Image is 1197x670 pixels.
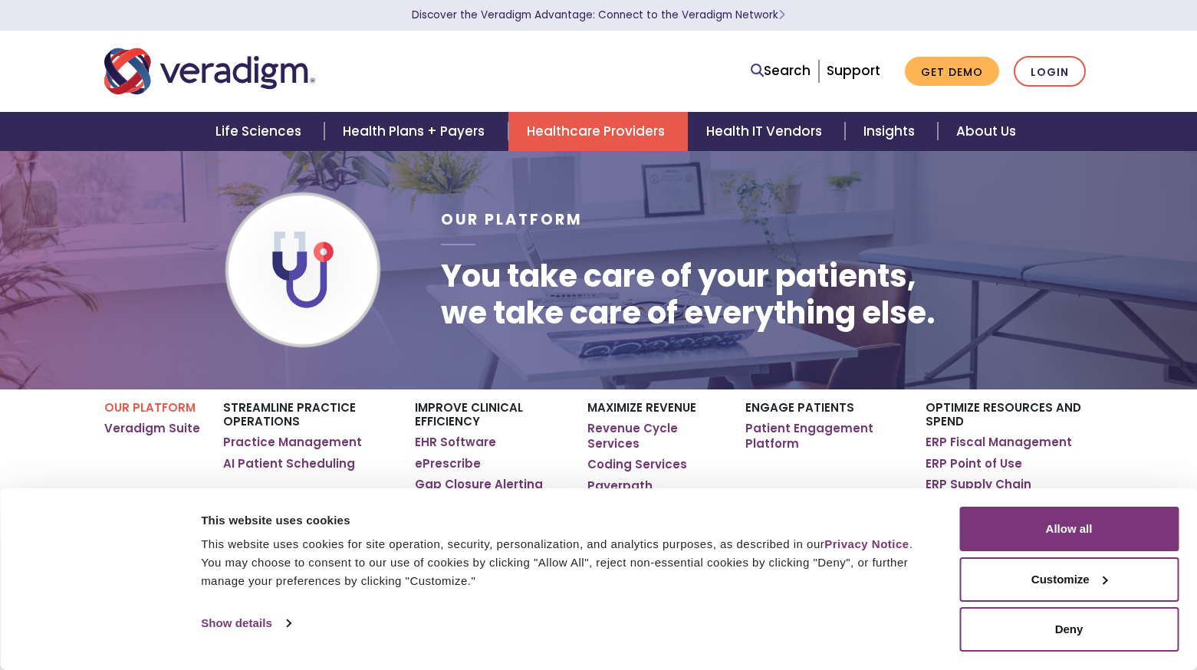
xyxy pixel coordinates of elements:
[688,112,845,151] a: Health IT Vendors
[959,557,1179,602] button: Customize
[201,612,290,635] a: Show details
[926,477,1031,492] a: ERP Supply Chain
[959,607,1179,652] button: Deny
[441,258,936,331] h1: You take care of your patients, we take care of everything else.
[587,478,722,508] a: Payerpath Clearinghouse
[745,421,903,451] a: Patient Engagement Platform
[1014,56,1086,87] a: Login
[824,537,909,550] a: Privacy Notice
[508,112,688,151] a: Healthcare Providers
[201,511,925,530] div: This website uses cookies
[938,112,1034,151] a: About Us
[587,421,722,451] a: Revenue Cycle Services
[223,456,355,471] a: AI Patient Scheduling
[827,61,880,80] a: Support
[223,435,362,450] a: Practice Management
[905,57,999,87] a: Get Demo
[104,421,200,436] a: Veradigm Suite
[415,477,543,492] a: Gap Closure Alerting
[778,8,785,22] span: Learn More
[587,457,687,472] a: Coding Services
[415,456,481,471] a: ePrescribe
[324,112,508,151] a: Health Plans + Payers
[201,535,925,590] div: This website uses cookies for site operation, security, personalization, and analytics purposes, ...
[926,435,1072,450] a: ERP Fiscal Management
[441,209,583,230] span: Our Platform
[104,46,315,97] img: Veradigm logo
[959,507,1179,551] button: Allow all
[197,112,324,151] a: Life Sciences
[751,61,811,81] a: Search
[845,112,938,151] a: Insights
[415,435,496,450] a: EHR Software
[926,456,1022,471] a: ERP Point of Use
[412,8,785,22] a: Discover the Veradigm Advantage: Connect to the Veradigm NetworkLearn More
